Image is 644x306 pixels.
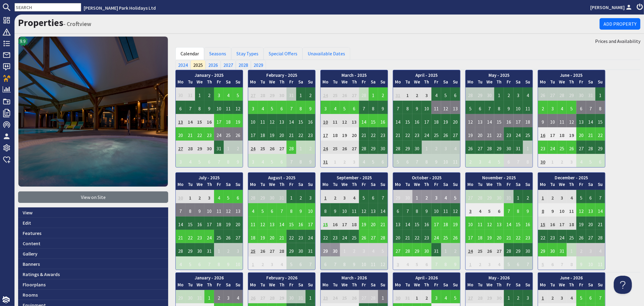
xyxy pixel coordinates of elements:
[340,141,350,154] td: 26
[340,79,350,87] th: We
[590,4,633,11] a: [PERSON_NAME]
[349,141,359,154] td: 27
[422,114,431,127] td: 17
[63,20,91,28] small: - Croftview
[204,47,231,60] a: Seasons
[485,141,495,154] td: 28
[557,141,567,154] td: 25
[523,127,533,141] td: 25
[206,60,221,70] a: 2026
[248,154,258,167] td: 3
[393,114,403,127] td: 14
[306,114,315,127] td: 16
[321,127,330,141] td: 17
[330,101,340,114] td: 4
[475,127,485,141] td: 20
[248,101,258,114] td: 3
[330,141,340,154] td: 25
[441,114,451,127] td: 19
[378,87,388,101] td: 2
[359,141,369,154] td: 28
[306,141,315,154] td: 2
[214,79,224,87] th: Fr
[523,79,533,87] th: Su
[258,127,268,141] td: 18
[576,127,586,141] td: 20
[475,79,485,87] th: Tu
[306,127,315,141] td: 23
[595,114,605,127] td: 15
[494,114,504,127] td: 15
[403,141,412,154] td: 29
[214,127,224,141] td: 24
[504,114,514,127] td: 16
[359,79,369,87] th: Fr
[595,87,605,101] td: 1
[393,127,403,141] td: 21
[214,87,224,101] td: 3
[557,79,567,87] th: We
[321,79,330,87] th: Mo
[450,79,460,87] th: Su
[514,127,523,141] td: 24
[450,101,460,114] td: 13
[475,114,485,127] td: 13
[204,141,214,154] td: 30
[321,87,330,101] td: 24
[258,87,268,101] td: 28
[296,127,306,141] td: 22
[514,87,523,101] td: 3
[224,87,233,101] td: 4
[195,87,205,101] td: 1
[195,101,205,114] td: 8
[600,18,640,30] a: Add Property
[349,127,359,141] td: 20
[204,114,214,127] td: 16
[514,101,523,114] td: 10
[277,127,287,141] td: 20
[494,101,504,114] td: 8
[18,290,168,300] a: Rooms
[185,101,195,114] td: 7
[441,87,451,101] td: 5
[485,79,495,87] th: We
[233,141,243,154] td: 2
[557,114,567,127] td: 11
[306,79,315,87] th: Su
[450,141,460,154] td: 4
[567,79,576,87] th: Th
[523,87,533,101] td: 4
[595,127,605,141] td: 22
[277,114,287,127] td: 13
[466,114,475,127] td: 12
[378,127,388,141] td: 23
[369,101,378,114] td: 8
[18,249,168,259] a: Gallery
[514,141,523,154] td: 31
[18,191,168,203] a: View on Site
[450,114,460,127] td: 20
[403,114,412,127] td: 15
[567,87,576,101] td: 29
[422,101,431,114] td: 10
[287,127,296,141] td: 21
[221,60,236,70] a: 2027
[18,279,168,290] a: Floorplans
[586,127,596,141] td: 21
[349,79,359,87] th: Th
[185,114,195,127] td: 14
[431,114,441,127] td: 18
[466,79,475,87] th: Mo
[349,87,359,101] td: 27
[296,141,306,154] td: 1
[233,154,243,167] td: 9
[231,47,264,60] a: Stay Types
[18,259,168,269] a: Banners
[349,101,359,114] td: 6
[576,101,586,114] td: 6
[567,114,576,127] td: 12
[264,47,303,60] a: Special Offers
[504,127,514,141] td: 23
[185,154,195,167] td: 4
[567,101,576,114] td: 5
